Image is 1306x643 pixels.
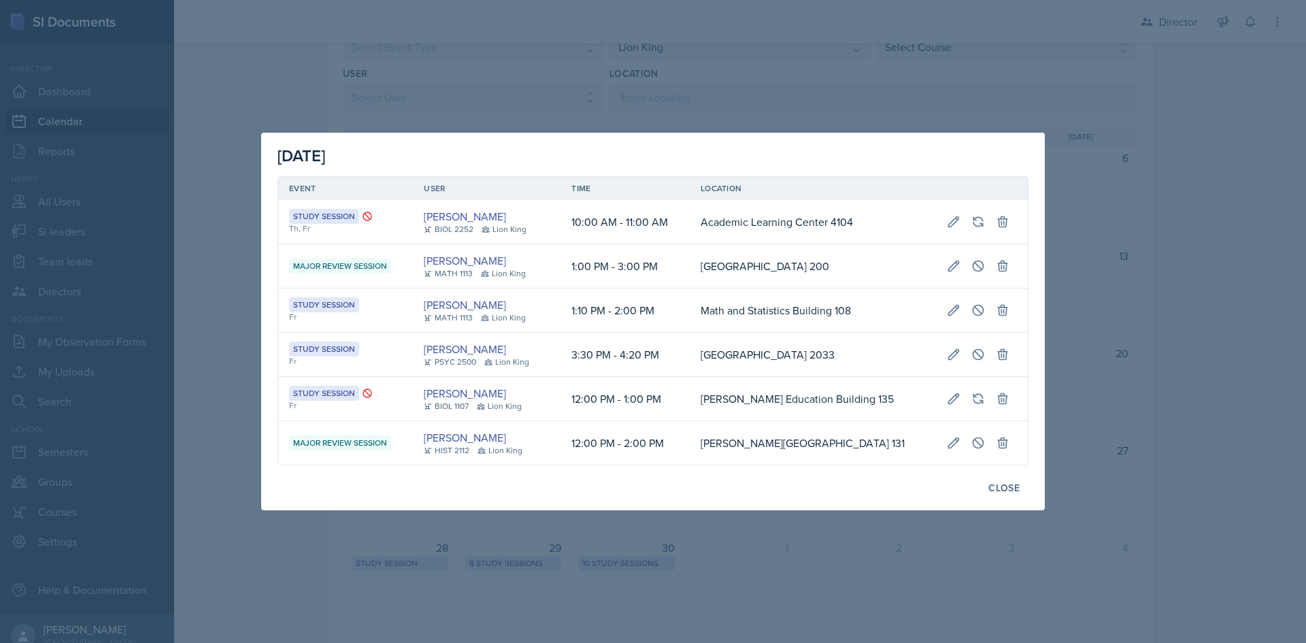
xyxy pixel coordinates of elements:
a: [PERSON_NAME] [424,385,506,401]
div: BIOL 1107 [424,400,469,412]
td: 1:10 PM - 2:00 PM [560,288,690,333]
td: Math and Statistics Building 108 [690,288,936,333]
a: [PERSON_NAME] [424,429,506,446]
div: Study Session [289,342,359,357]
a: [PERSON_NAME] [424,297,506,313]
div: Lion King [482,223,526,235]
th: User [413,177,560,200]
div: MATH 1113 [424,312,473,324]
a: [PERSON_NAME] [424,341,506,357]
div: Lion King [481,267,526,280]
div: Lion King [478,444,522,457]
div: Lion King [477,400,522,412]
div: Lion King [484,356,529,368]
td: [GEOGRAPHIC_DATA] 2033 [690,333,936,377]
div: Major Review Session [289,259,391,274]
td: 12:00 PM - 2:00 PM [560,421,690,465]
a: [PERSON_NAME] [424,208,506,225]
div: Fr [289,311,402,323]
div: HIST 2112 [424,444,469,457]
th: Time [560,177,690,200]
div: BIOL 2252 [424,223,473,235]
div: Study Session [289,209,359,224]
td: 1:00 PM - 3:00 PM [560,244,690,288]
div: Close [988,482,1020,493]
td: Academic Learning Center 4104 [690,200,936,244]
div: Study Session [289,297,359,312]
th: Location [690,177,936,200]
th: Event [278,177,413,200]
div: PSYC 2500 [424,356,476,368]
div: Study Session [289,386,359,401]
td: 10:00 AM - 11:00 AM [560,200,690,244]
div: Fr [289,355,402,367]
div: Th, Fr [289,222,402,235]
div: Fr [289,399,402,412]
td: 12:00 PM - 1:00 PM [560,377,690,421]
div: MATH 1113 [424,267,473,280]
td: [PERSON_NAME] Education Building 135 [690,377,936,421]
td: [PERSON_NAME][GEOGRAPHIC_DATA] 131 [690,421,936,465]
a: [PERSON_NAME] [424,252,506,269]
div: Lion King [481,312,526,324]
div: Major Review Session [289,435,391,450]
div: [DATE] [278,144,1028,168]
td: [GEOGRAPHIC_DATA] 200 [690,244,936,288]
td: 3:30 PM - 4:20 PM [560,333,690,377]
button: Close [979,476,1028,499]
